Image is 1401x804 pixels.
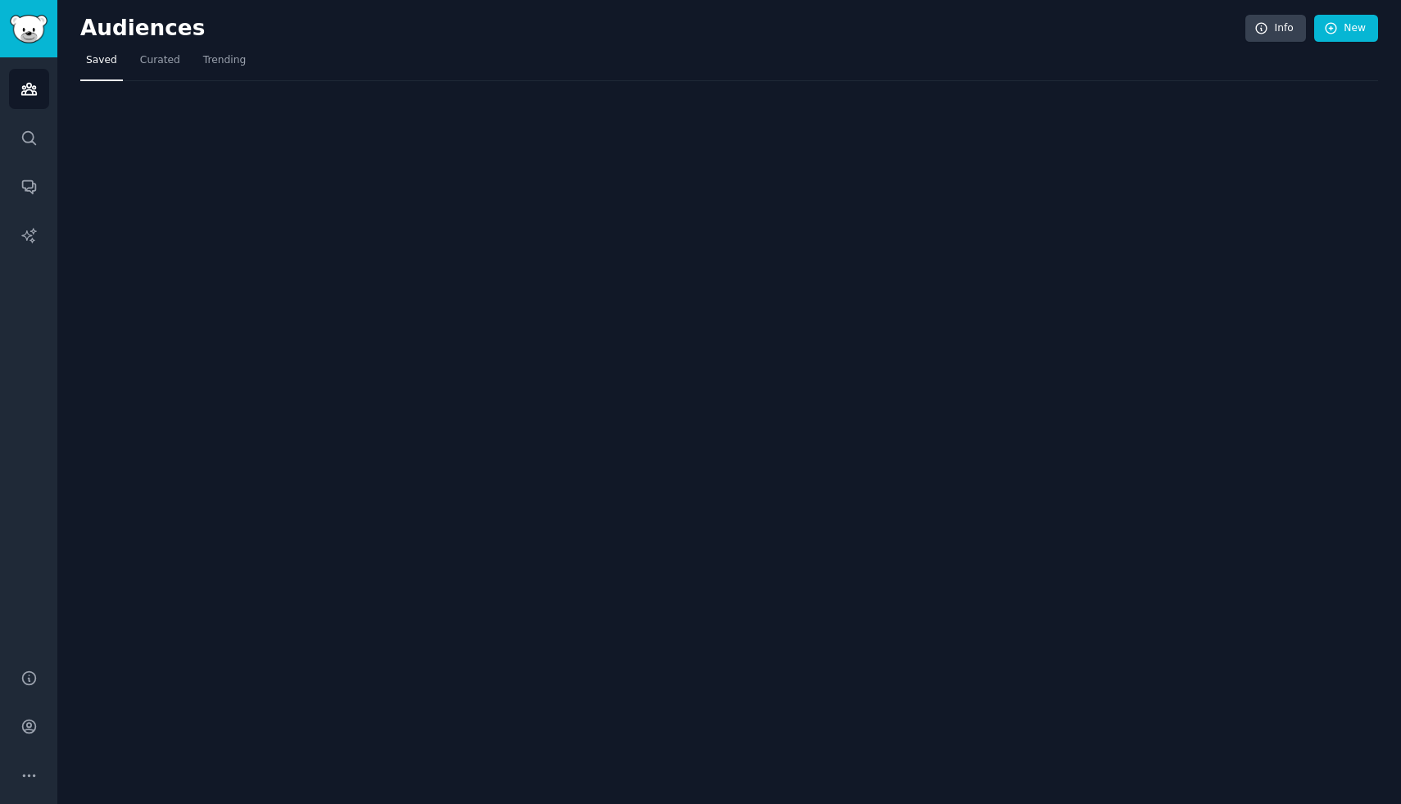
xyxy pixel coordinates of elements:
span: Trending [203,53,246,68]
h2: Audiences [80,16,1245,42]
img: GummySearch logo [10,15,48,43]
span: Saved [86,53,117,68]
a: Trending [197,48,252,81]
a: New [1314,15,1378,43]
a: Saved [80,48,123,81]
a: Info [1245,15,1306,43]
span: Curated [140,53,180,68]
a: Curated [134,48,186,81]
